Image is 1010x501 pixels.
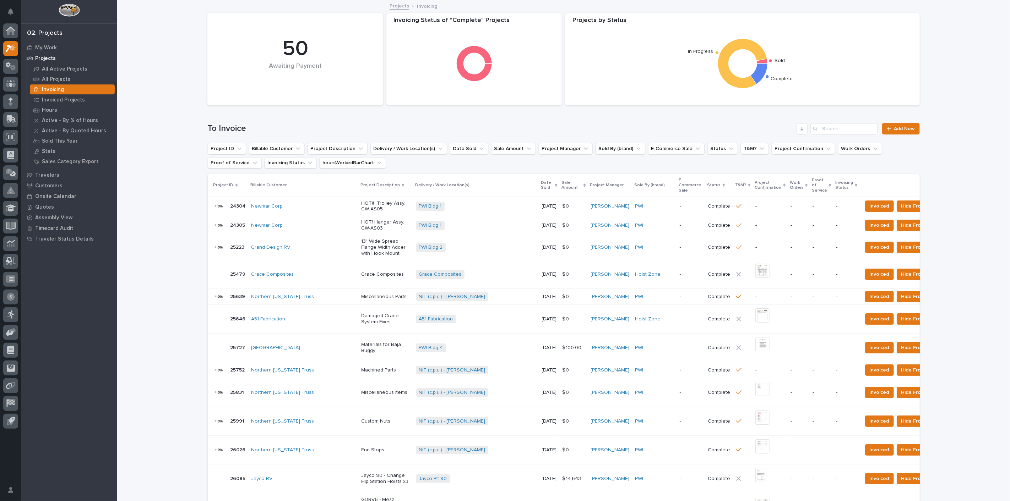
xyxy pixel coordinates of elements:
button: Invoiced [865,269,894,280]
p: $ 0 [563,315,571,322]
a: Timecard Audit [21,223,117,233]
span: Invoiced [870,202,889,210]
p: $ 0 [563,221,571,229]
p: Jayco 90 - Change Flip Station Hoists x3 [362,473,411,485]
p: Sold This Year [42,138,78,144]
p: - [791,367,807,373]
p: Complete [708,390,731,396]
p: - [813,316,830,322]
button: Invoicing Status [265,157,317,169]
button: T&M? [741,143,769,154]
p: $ 0 [563,292,571,300]
p: Onsite Calendar [35,193,76,200]
p: Projects [35,55,56,62]
p: Customers [35,183,63,189]
text: Sold [775,59,785,64]
span: Invoiced [870,243,889,252]
p: 25479 [230,270,247,277]
p: - [836,271,857,277]
p: Damaged Crane System Fixes [362,313,411,325]
p: [DATE] [542,294,557,300]
p: All Projects [42,76,70,83]
span: Invoiced [870,474,889,483]
p: $ 0 [563,388,571,396]
a: Newmar Corp [251,203,283,209]
a: [PERSON_NAME] [591,244,630,250]
button: Invoiced [865,342,894,353]
p: 25752 [230,366,246,373]
p: Stats [42,148,55,155]
a: Grand Design RV [251,244,290,250]
p: - [755,203,785,209]
p: - [680,271,702,277]
p: Invoicing [42,87,64,93]
p: 26085 [230,474,247,482]
p: 25831 [230,388,246,396]
span: Hide From List [901,270,935,279]
p: [DATE] [542,316,557,322]
p: - [836,476,857,482]
p: - [813,447,830,453]
span: Hide From List [901,202,935,210]
span: Invoiced [870,388,889,397]
p: 24304 [230,202,247,209]
p: $ 100.00 [563,343,583,351]
button: Hide From List [897,291,939,302]
button: hoursWorkedBarChart [320,157,386,169]
tr: 2583125831 Northern [US_STATE] Truss Miscellaneous ItemsNIT (c.p.u.) - [PERSON_NAME] [DATE]$ 0$ 0... [208,378,951,407]
span: Hide From List [901,221,935,230]
button: Hide From List [897,473,939,484]
a: [PERSON_NAME] [591,476,630,482]
p: Grace Composites [362,271,411,277]
p: Travelers [35,172,59,178]
button: Work Orders [838,143,882,154]
p: $ 14,643.00 [563,474,587,482]
button: Invoiced [865,444,894,456]
span: Invoiced [870,417,889,425]
p: - [755,244,785,250]
p: Complete [708,476,731,482]
p: [DATE] [542,222,557,229]
a: Northern [US_STATE] Truss [251,367,314,373]
a: Travelers [21,170,117,180]
p: Invoicing Status [836,179,853,192]
p: Complete [708,294,731,300]
p: Traveler Status Details [35,236,94,242]
a: PWI Bldg 4 [419,345,443,351]
a: PWI [635,447,644,453]
button: Billable Customer [249,143,305,154]
span: Invoiced [870,292,889,301]
a: Invoicing [27,84,117,94]
p: - [791,447,807,453]
text: Complete [771,77,793,82]
p: - [813,418,830,424]
a: Northern [US_STATE] Truss [251,294,314,300]
p: 25639 [230,292,247,300]
a: Active - By Quoted Hours [27,126,117,136]
p: - [791,203,807,209]
p: - [836,367,857,373]
p: HOT!! Trolley Assy. CW-AS05 [362,200,411,213]
a: Sold This Year [27,136,117,146]
input: Search [810,123,878,134]
p: - [755,222,785,229]
p: My Work [35,45,57,51]
p: Complete [708,316,731,322]
p: 25646 [230,315,247,322]
span: Hide From List [901,343,935,352]
p: $ 0 [563,202,571,209]
a: All Projects [27,74,117,84]
button: Hide From List [897,387,939,398]
p: Miscellaneous Items [362,390,411,396]
p: - [755,367,785,373]
p: Project Confirmation [755,179,782,192]
a: PWI Bldg 1 [419,203,442,209]
p: Invoiced Projects [42,97,85,103]
p: $ 0 [563,243,571,250]
a: [GEOGRAPHIC_DATA] [251,345,300,351]
a: PWI [635,367,644,373]
p: - [813,367,830,373]
button: Hide From List [897,364,939,376]
a: NIT (c.p.u.) - [PERSON_NAME] [419,367,485,373]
